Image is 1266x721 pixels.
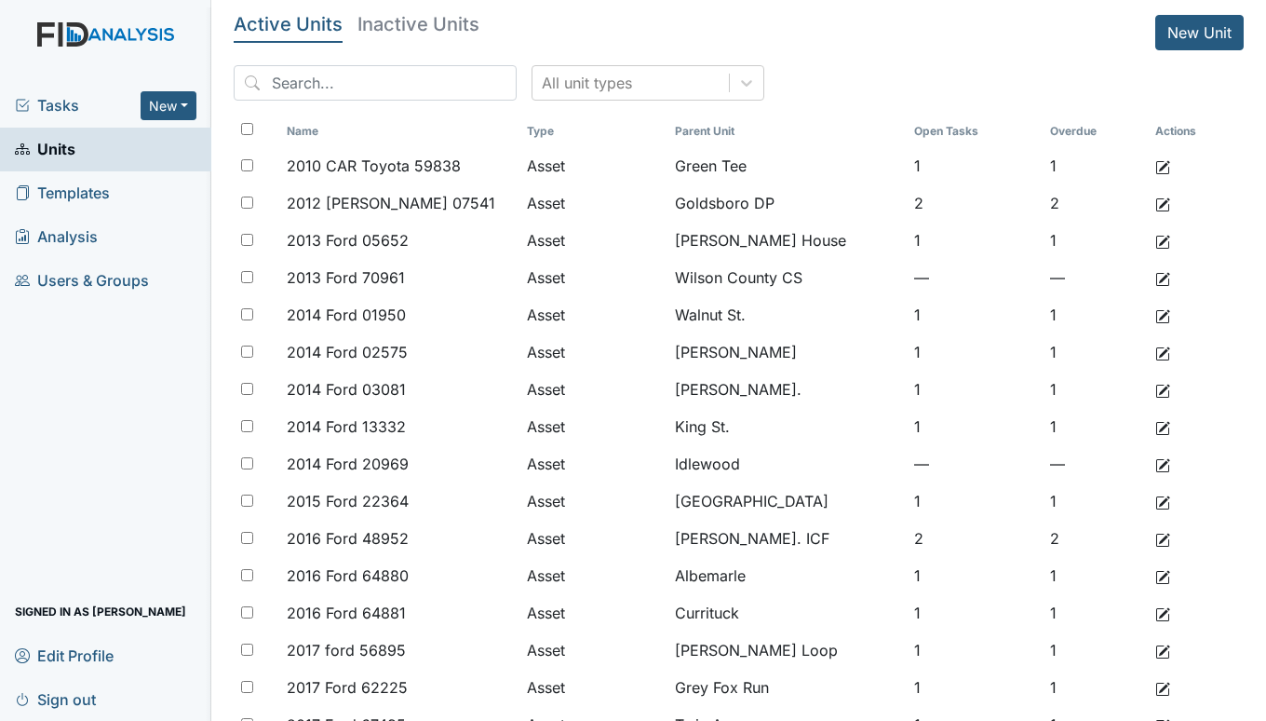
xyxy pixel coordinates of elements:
span: Analysis [15,223,98,252]
span: Signed in as [PERSON_NAME] [15,597,186,626]
td: 1 [907,296,1043,333]
span: Users & Groups [15,266,149,295]
td: 1 [907,408,1043,445]
span: 2016 Ford 64881 [287,602,406,624]
td: Albemarle [667,557,907,594]
td: 2 [1043,184,1148,222]
span: 2014 Ford 20969 [287,453,409,475]
td: 1 [907,222,1043,259]
td: 1 [907,147,1043,184]
h5: Inactive Units [357,15,479,34]
th: Toggle SortBy [1043,116,1148,147]
a: New Unit [1155,15,1244,50]
td: Goldsboro DP [667,184,907,222]
td: Asset [519,184,667,222]
td: [GEOGRAPHIC_DATA] [667,483,907,520]
td: [PERSON_NAME] House [667,222,907,259]
td: 1 [907,594,1043,632]
th: Toggle SortBy [279,116,519,147]
span: Templates [15,179,110,208]
span: 2013 Ford 70961 [287,266,405,289]
td: [PERSON_NAME]. ICF [667,520,907,557]
td: 1 [1043,222,1148,259]
td: Asset [519,296,667,333]
td: Wilson County CS [667,259,907,296]
td: 2 [907,520,1043,557]
td: [PERSON_NAME] Loop [667,632,907,669]
td: Asset [519,594,667,632]
td: — [1043,445,1148,483]
td: Asset [519,520,667,557]
td: 2 [907,184,1043,222]
td: Asset [519,371,667,408]
span: 2016 Ford 48952 [287,527,409,550]
span: 2017 ford 56895 [287,639,406,661]
td: Asset [519,632,667,669]
td: Asset [519,259,667,296]
td: 1 [1043,371,1148,408]
td: 1 [907,371,1043,408]
td: Asset [519,408,667,445]
span: 2016 Ford 64880 [287,565,409,587]
td: 1 [907,669,1043,706]
td: Green Tee [667,147,907,184]
td: Asset [519,333,667,371]
span: Units [15,135,75,164]
span: 2012 [PERSON_NAME] 07541 [287,192,495,214]
td: [PERSON_NAME] [667,333,907,371]
td: 1 [907,632,1043,669]
span: 2014 Ford 02575 [287,341,408,363]
td: 1 [1043,296,1148,333]
td: Asset [519,557,667,594]
span: Edit Profile [15,641,114,670]
td: 1 [1043,594,1148,632]
td: 1 [907,333,1043,371]
td: Asset [519,445,667,483]
td: 1 [1043,147,1148,184]
td: — [1043,259,1148,296]
div: All unit types [542,72,632,94]
td: King St. [667,408,907,445]
span: 2014 Ford 13332 [287,415,406,438]
td: Asset [519,483,667,520]
input: Toggle All Rows Selected [241,123,253,135]
td: 1 [1043,557,1148,594]
h5: Active Units [234,15,343,34]
span: 2013 Ford 05652 [287,229,409,252]
th: Actions [1148,116,1241,147]
td: — [907,259,1043,296]
button: New [141,91,196,120]
td: 1 [1043,408,1148,445]
span: 2010 CAR Toyota 59838 [287,155,461,177]
td: 1 [1043,483,1148,520]
span: Sign out [15,685,96,714]
td: 1 [1043,669,1148,706]
span: 2017 Ford 62225 [287,676,408,699]
td: Asset [519,147,667,184]
td: Walnut St. [667,296,907,333]
th: Toggle SortBy [907,116,1043,147]
td: 1 [907,557,1043,594]
td: Asset [519,669,667,706]
td: [PERSON_NAME]. [667,371,907,408]
td: 1 [1043,333,1148,371]
span: 2014 Ford 01950 [287,304,406,326]
th: Toggle SortBy [667,116,907,147]
span: 2015 Ford 22364 [287,490,409,512]
td: Currituck [667,594,907,632]
span: 2014 Ford 03081 [287,378,406,401]
td: 1 [1043,632,1148,669]
td: Asset [519,222,667,259]
a: Tasks [15,94,141,116]
td: Grey Fox Run [667,669,907,706]
input: Search... [234,65,517,101]
td: — [907,445,1043,483]
td: 2 [1043,520,1148,557]
td: Idlewood [667,445,907,483]
td: 1 [907,483,1043,520]
th: Toggle SortBy [519,116,667,147]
